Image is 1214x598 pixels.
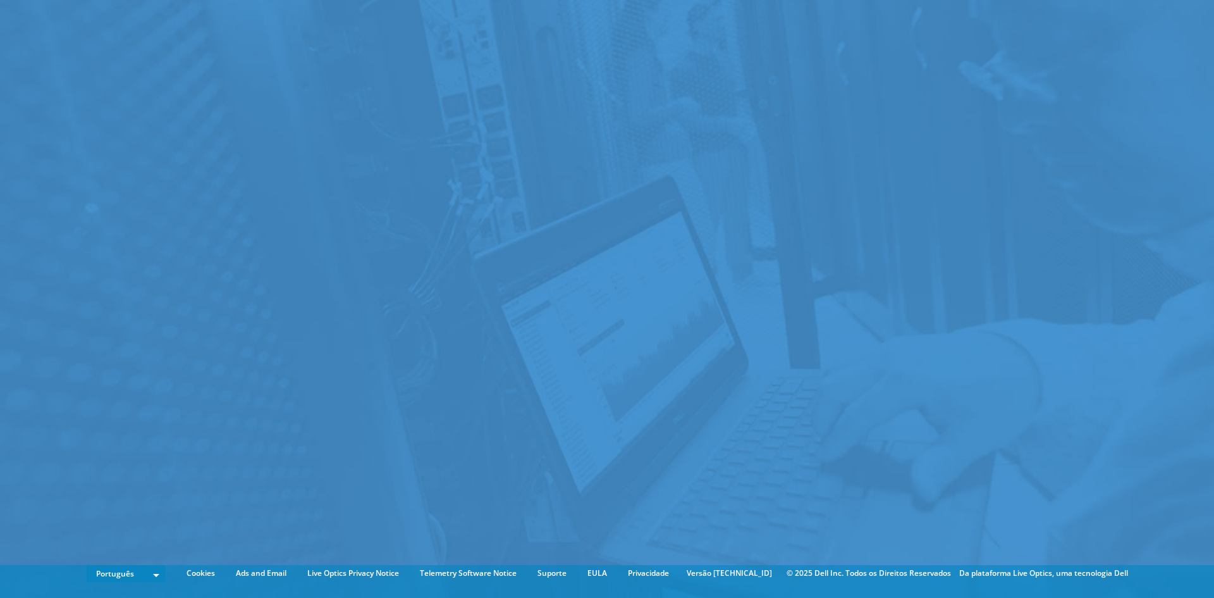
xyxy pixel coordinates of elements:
li: © 2025 Dell Inc. Todos os Direitos Reservados [780,566,957,580]
a: Cookies [177,566,224,580]
a: Ads and Email [226,566,296,580]
a: Privacidade [618,566,678,580]
a: Telemetry Software Notice [410,566,526,580]
a: Suporte [528,566,576,580]
a: EULA [578,566,616,580]
li: Versão [TECHNICAL_ID] [680,566,778,580]
a: Live Optics Privacy Notice [298,566,408,580]
li: Da plataforma Live Optics, uma tecnologia Dell [959,566,1128,580]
